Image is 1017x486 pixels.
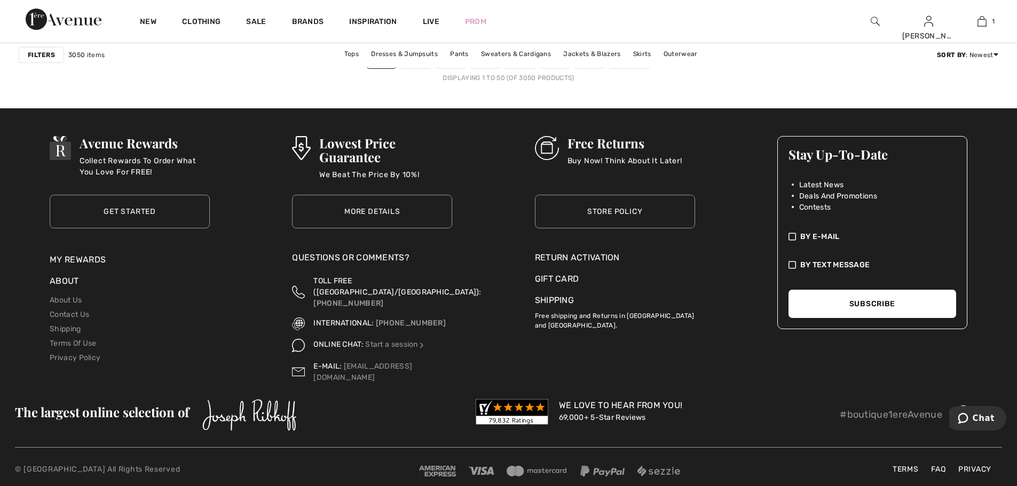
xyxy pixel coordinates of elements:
a: Shipping [50,324,81,333]
img: Online Chat [292,339,305,352]
a: Dresses & Jumpsuits [366,47,443,61]
a: 1 [956,15,1008,28]
span: By Text Message [800,259,870,270]
img: Amex [419,466,456,476]
a: Prom [465,16,486,27]
img: Avenue Rewards [50,136,71,160]
a: Outerwear [658,47,703,61]
a: Skirts [628,47,657,61]
a: Sale [246,17,266,28]
a: About Us [50,296,82,305]
img: check [789,231,796,242]
div: About [50,275,210,293]
img: Customer Reviews [476,399,548,425]
a: Sign In [924,16,933,26]
a: Start a session [365,340,425,349]
div: Displaying 1 to 50 (of 3050 products) [19,73,998,83]
a: Clothing [182,17,220,28]
img: search the website [871,15,880,28]
div: Questions or Comments? [292,251,452,269]
span: Inspiration [349,17,397,28]
a: Terms Of Use [50,339,97,348]
p: We Beat The Price By 10%! [319,169,453,190]
img: My Bag [977,15,987,28]
a: Shipping [535,295,574,305]
a: Brands [292,17,324,28]
button: Subscribe [789,290,956,318]
img: Lowest Price Guarantee [292,136,310,160]
p: #boutique1ereAvenue [840,408,942,422]
a: Live [423,16,439,27]
div: : Newest [937,50,998,60]
span: TOLL FREE ([GEOGRAPHIC_DATA]/[GEOGRAPHIC_DATA]): [313,276,481,297]
span: ONLINE CHAT: [313,340,364,349]
p: © [GEOGRAPHIC_DATA] All Rights Reserved [15,464,344,475]
a: Jackets & Blazers [558,47,626,61]
span: INTERNATIONAL: [313,318,374,328]
img: My Info [924,15,933,28]
img: Free Returns [535,136,559,160]
div: We Love To Hear From You! [559,399,683,412]
img: Facebook [951,405,970,425]
a: Terms [887,464,924,475]
span: 3050 items [68,50,105,60]
a: Gift Card [535,273,695,285]
img: check [789,259,796,270]
img: International [292,317,305,330]
a: Pants [445,47,474,61]
img: Sezzle [637,466,680,476]
span: The largest online selection of [15,403,189,420]
span: By E-mail [800,231,840,242]
span: Deals And Promotions [799,190,877,202]
a: Privacy Policy [50,353,100,362]
h3: Avenue Rewards [80,136,210,150]
a: Tops [339,47,364,61]
a: Contact Us [50,310,89,319]
img: Visa [469,467,493,475]
strong: Sort By [937,51,966,59]
span: 1 [992,17,995,26]
img: Toll Free (Canada/US) [292,275,305,309]
a: More Details [292,195,452,228]
a: My Rewards [50,254,106,265]
a: Get Started [50,195,210,228]
strong: Filters [28,50,55,60]
a: FAQ [926,464,951,475]
a: [PHONE_NUMBER] [376,318,446,328]
img: 1ère Avenue [26,9,101,30]
a: Sweaters & Cardigans [476,47,556,61]
p: Collect Rewards To Order What You Love For FREE! [80,155,210,177]
img: Online Chat [418,341,425,349]
img: Paypal [580,466,625,476]
p: Free shipping and Returns in [GEOGRAPHIC_DATA] and [GEOGRAPHIC_DATA]. [535,307,695,330]
span: Latest News [799,179,843,190]
p: Buy Now! Think About It Later! [567,155,682,177]
a: Privacy [953,464,997,475]
img: Contact us [292,361,305,383]
a: Return Activation [535,251,695,264]
iframe: Opens a widget where you can chat to one of our agents [949,406,1006,433]
img: Mastercard [507,466,567,476]
a: [EMAIL_ADDRESS][DOMAIN_NAME] [313,362,412,382]
div: [PERSON_NAME] [902,30,955,42]
a: 69,000+ 5-Star Reviews [559,413,646,422]
span: Contests [799,202,831,213]
img: Joseph Ribkoff [202,399,297,431]
a: Store Policy [535,195,695,228]
a: [PHONE_NUMBER] [313,299,383,308]
h3: Stay Up-To-Date [789,147,956,161]
h3: Free Returns [567,136,682,150]
h3: Lowest Price Guarantee [319,136,453,164]
img: Instagram [979,405,998,425]
span: E-MAIL: [313,362,342,371]
nav: Page navigation [19,54,998,83]
a: New [140,17,156,28]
